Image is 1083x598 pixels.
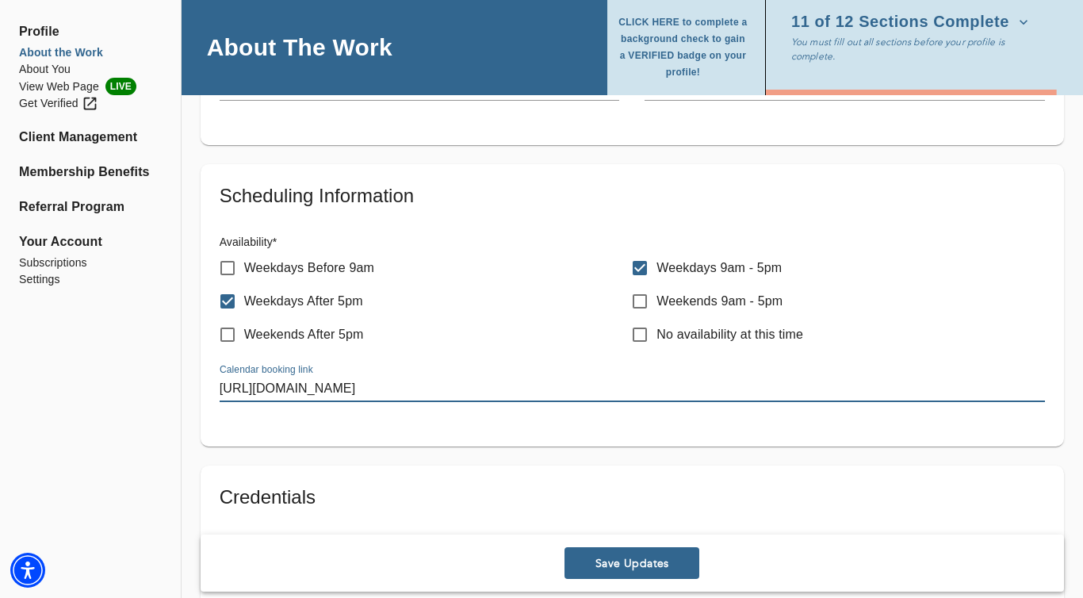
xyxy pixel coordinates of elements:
span: Profile [19,22,162,41]
p: You must fill out all sections before your profile is complete. [791,35,1039,63]
a: Membership Benefits [19,163,162,182]
p: Weekdays 9am - 5pm [656,259,782,278]
span: Save Updates [571,556,693,571]
a: View Web PageLIVE [19,78,162,95]
span: Your Account [19,232,162,251]
div: Accessibility Menu [10,553,45,588]
h4: About The Work [207,33,392,62]
li: View Web Page [19,78,162,95]
button: Save Updates [564,547,699,579]
a: Settings [19,271,162,288]
span: 11 of 12 Sections Complete [791,14,1028,30]
a: Client Management [19,128,162,147]
a: Get Verified [19,95,162,112]
button: 11 of 12 Sections Complete [791,10,1035,35]
a: About You [19,61,162,78]
p: Weekdays Before 9am [244,259,374,278]
a: Referral Program [19,197,162,217]
p: Weekends 9am - 5pm [656,292,783,311]
p: No availability at this time [656,325,803,344]
h5: Credentials [220,485,1045,510]
a: Subscriptions [19,255,162,271]
a: About the Work [19,44,162,61]
label: Calendar booking link [220,365,313,374]
span: LIVE [105,78,136,95]
button: CLICK HERE to complete a background check to gain a VERIFIED badge on your profile! [617,10,756,86]
h5: Scheduling Information [220,183,1045,209]
h6: Availability * [220,234,1045,251]
p: Weekends After 5pm [244,325,364,344]
div: Get Verified [19,95,98,112]
p: Weekdays After 5pm [244,292,363,311]
span: CLICK HERE to complete a background check to gain a VERIFIED badge on your profile! [617,14,749,81]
